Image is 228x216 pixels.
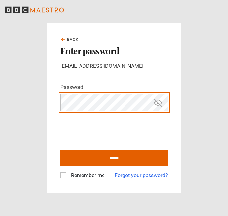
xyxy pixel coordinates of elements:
[67,37,79,42] span: Back
[60,116,160,142] iframe: reCAPTCHA
[68,172,104,179] label: Remember me
[115,172,168,179] a: Forgot your password?
[5,5,64,15] svg: BBC Maestro
[60,45,168,57] h2: Enter password
[152,97,164,108] button: Hide password
[60,62,168,70] p: [EMAIL_ADDRESS][DOMAIN_NAME]
[60,37,79,42] a: Back
[60,83,83,91] label: Password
